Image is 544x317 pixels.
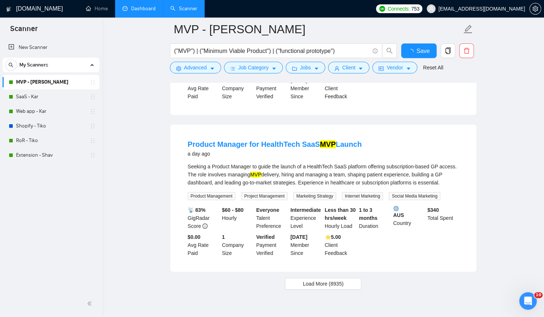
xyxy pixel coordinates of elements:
b: AUS [393,206,425,218]
div: Company Size [220,76,255,100]
div: Duration [357,206,392,230]
span: folder [292,66,297,71]
button: folderJobscaret-down [286,62,325,73]
div: Experience Level [289,206,323,230]
span: holder [90,138,96,144]
iframe: Intercom live chat [519,292,537,310]
button: idcardVendorcaret-down [372,62,417,73]
span: double-left [87,300,94,307]
div: Hourly Load [323,206,358,230]
b: Verified [256,234,275,240]
button: copy [441,43,455,58]
div: Client Feedback [323,233,358,257]
button: Load More (8935) [285,278,361,290]
b: Less than 30 hrs/week [325,207,356,221]
div: Member Since [289,76,323,100]
li: My Scanners [3,58,99,163]
span: edit [463,24,473,34]
b: [DATE] [290,234,307,240]
span: caret-down [358,66,363,71]
span: holder [90,94,96,100]
span: loading [408,49,416,55]
span: caret-down [210,66,215,71]
b: 1 to 3 months [359,207,377,221]
a: RoR - Tiko [16,133,85,148]
span: 10 [534,292,543,298]
b: $0.00 [188,234,201,240]
span: user [429,6,434,11]
span: info-circle [202,224,208,229]
div: Country [392,206,426,230]
span: My Scanners [19,58,48,72]
span: holder [90,152,96,158]
button: setting [529,3,541,15]
button: barsJob Categorycaret-down [224,62,283,73]
div: Seeking a Product Manager to guide the launch of a HealthTech SaaS platform offering subscription... [188,163,459,187]
a: Extension - Shav [16,148,85,163]
span: Social Media Marketing [389,192,440,200]
a: setting [529,6,541,12]
span: Vendor [387,64,403,72]
mark: MVP [250,172,261,177]
span: holder [90,123,96,129]
input: Search Freelance Jobs... [174,46,369,56]
span: caret-down [406,66,411,71]
div: Member Since [289,233,323,257]
span: caret-down [314,66,319,71]
span: holder [90,108,96,114]
div: Hourly [220,206,255,230]
span: Save [416,46,430,56]
a: Product Manager for HealthTech SaaSMVPLaunch [188,140,362,148]
b: $ 340 [427,207,439,213]
div: Payment Verified [255,76,289,100]
span: delete [460,47,473,54]
span: Job Category [238,64,269,72]
b: 📡 83% [188,207,206,213]
a: New Scanner [8,40,94,55]
div: Avg Rate Paid [186,233,221,257]
button: search [5,59,17,71]
div: Company Size [220,233,255,257]
a: MVP - [PERSON_NAME] [16,75,85,89]
span: Jobs [300,64,311,72]
img: upwork-logo.png [379,6,385,12]
span: setting [176,66,181,71]
span: Internet Marketing [342,192,383,200]
span: Connects: [388,5,410,13]
div: Avg Rate Paid [186,76,221,100]
span: copy [441,47,455,54]
a: Web app - Kar [16,104,85,119]
a: SaaS - Kar [16,89,85,104]
b: Intermediate [290,207,321,213]
span: Advanced [184,64,207,72]
span: idcard [378,66,384,71]
span: Load More (8935) [303,280,343,288]
button: Save [401,43,437,58]
span: Product Management [188,192,236,200]
div: Talent Preference [255,206,289,230]
button: search [382,43,397,58]
span: bars [230,66,235,71]
span: Marketing Strategy [293,192,336,200]
div: Payment Verified [255,233,289,257]
mark: MVP [320,140,335,148]
a: homeHome [86,5,108,12]
img: 🌐 [393,206,399,211]
button: settingAdvancedcaret-down [170,62,221,73]
span: Scanner [4,23,43,39]
div: Client Feedback [323,76,358,100]
div: GigRadar Score [186,206,221,230]
img: logo [6,3,11,15]
button: delete [459,43,474,58]
div: a day ago [188,149,362,158]
a: dashboardDashboard [122,5,156,12]
a: searchScanner [170,5,197,12]
span: user [334,66,339,71]
span: search [383,47,396,54]
span: holder [90,79,96,85]
span: 753 [411,5,419,13]
b: 1 [222,234,225,240]
b: Everyone [256,207,279,213]
button: userClientcaret-down [328,62,370,73]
